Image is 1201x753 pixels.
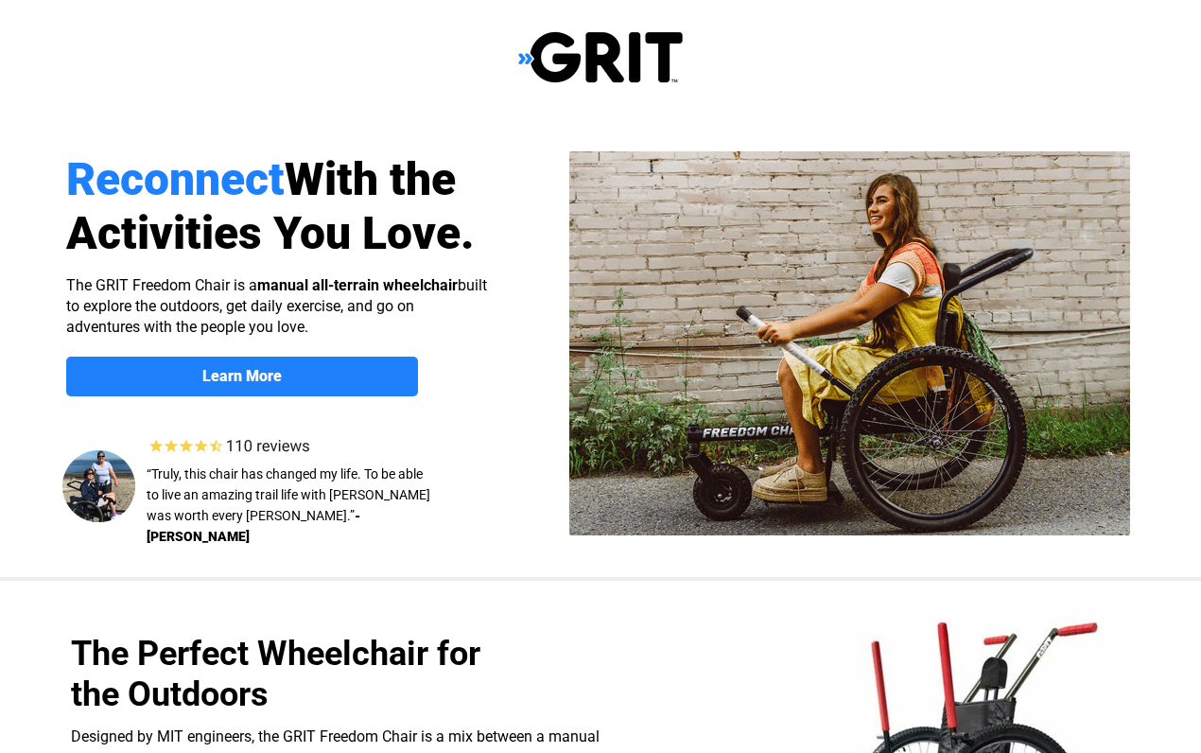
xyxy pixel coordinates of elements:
[66,152,285,206] span: Reconnect
[71,634,480,714] span: The Perfect Wheelchair for the Outdoors
[257,276,458,294] strong: manual all-terrain wheelchair
[66,206,475,260] span: Activities You Love.
[285,152,456,206] span: With the
[66,276,487,336] span: The GRIT Freedom Chair is a built to explore the outdoors, get daily exercise, and go on adventur...
[66,357,418,396] a: Learn More
[147,466,430,523] span: “Truly, this chair has changed my life. To be able to live an amazing trail life with [PERSON_NAM...
[202,367,282,385] strong: Learn More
